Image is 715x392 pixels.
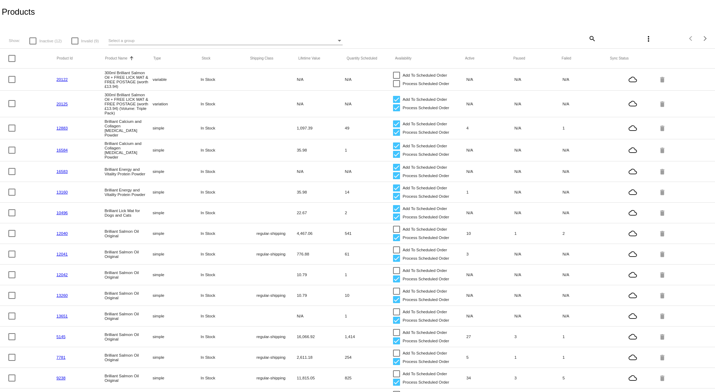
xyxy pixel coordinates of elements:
[105,56,127,61] button: Change sorting for ProductName
[659,310,667,321] mat-icon: delete
[201,312,248,320] mat-cell: In Stock
[403,184,447,192] span: Add To Scheduled Order
[698,31,712,45] button: Next page
[105,91,153,117] mat-cell: 300ml Brilliant Salmon Oil + FREE LICK MAT & FREE POSTAGE (worth £13.94) (Volume: Triple Pack)
[467,229,514,237] mat-cell: 10
[467,353,514,361] mat-cell: 5
[201,229,248,237] mat-cell: In Stock
[345,167,393,175] mat-cell: N/A
[403,150,449,159] span: Process Scheduled Order
[610,99,655,108] mat-icon: cloud_queue
[403,357,449,366] span: Process Scheduled Order
[403,316,449,324] span: Process Scheduled Order
[514,124,562,132] mat-cell: N/A
[56,252,68,256] a: 12041
[610,353,655,362] mat-icon: cloud_queue
[659,122,667,133] mat-icon: delete
[201,124,248,132] mat-cell: In Stock
[514,332,562,341] mat-cell: 3
[403,378,449,386] span: Process Scheduled Order
[467,167,514,175] mat-cell: N/A
[153,209,201,217] mat-cell: simple
[201,209,248,217] mat-cell: In Stock
[514,100,562,108] mat-cell: N/A
[403,246,447,254] span: Add To Scheduled Order
[297,167,345,175] mat-cell: N/A
[610,332,655,341] mat-icon: cloud_queue
[684,31,698,45] button: Previous page
[610,312,655,320] mat-icon: cloud_queue
[297,312,345,320] mat-cell: N/A
[403,192,449,201] span: Process Scheduled Order
[201,291,248,299] mat-cell: In Stock
[345,188,393,196] mat-cell: 14
[514,353,562,361] mat-cell: 1
[562,146,610,154] mat-cell: N/A
[403,233,449,242] span: Process Scheduled Order
[659,290,667,301] mat-icon: delete
[153,100,201,108] mat-cell: variation
[297,209,345,217] mat-cell: 22.67
[345,312,393,320] mat-cell: 1
[467,374,514,382] mat-cell: 34
[56,293,68,297] a: 13260
[297,75,345,83] mat-cell: N/A
[403,295,449,304] span: Process Scheduled Order
[297,146,345,154] mat-cell: 35.98
[345,291,393,299] mat-cell: 10
[562,124,610,132] mat-cell: 1
[562,250,610,258] mat-cell: N/A
[39,37,62,45] span: Inactive (12)
[610,146,655,154] mat-icon: cloud_queue
[56,126,68,130] a: 12883
[514,229,562,237] mat-cell: 1
[610,374,655,382] mat-icon: cloud_queue
[153,188,201,196] mat-cell: simple
[105,206,153,219] mat-cell: Brilliant Lick Mat for Dogs and Cats
[659,228,667,239] mat-icon: delete
[153,229,201,237] mat-cell: simple
[201,271,248,279] mat-cell: In Stock
[514,374,562,382] mat-cell: 3
[298,56,320,61] button: Change sorting for LifetimeValue
[297,229,345,237] mat-cell: 4,467.06
[403,337,449,345] span: Process Scheduled Order
[201,75,248,83] mat-cell: In Stock
[403,120,447,128] span: Add To Scheduled Order
[403,142,447,150] span: Add To Scheduled Order
[659,248,667,259] mat-icon: delete
[105,165,153,178] mat-cell: Brilliant Energy and Vitality Protein Powder
[562,75,610,83] mat-cell: N/A
[345,271,393,279] mat-cell: 1
[403,287,447,295] span: Add To Scheduled Order
[153,271,201,279] mat-cell: simple
[659,352,667,363] mat-icon: delete
[659,372,667,383] mat-icon: delete
[201,332,248,341] mat-cell: In Stock
[345,146,393,154] mat-cell: 1
[153,146,201,154] mat-cell: simple
[514,146,562,154] mat-cell: N/A
[610,229,655,238] mat-icon: cloud_queue
[467,75,514,83] mat-cell: N/A
[249,229,297,237] mat-cell: regular-shipping
[403,163,447,171] span: Add To Scheduled Order
[395,56,465,60] mat-header-cell: Availability
[345,374,393,382] mat-cell: 825
[403,266,447,275] span: Add To Scheduled Order
[297,124,345,132] mat-cell: 1,097.39
[56,355,65,359] a: 7781
[467,100,514,108] mat-cell: N/A
[153,353,201,361] mat-cell: simple
[610,209,655,217] mat-icon: cloud_queue
[201,100,248,108] mat-cell: In Stock
[467,250,514,258] mat-cell: 3
[56,101,68,106] a: 20125
[610,271,655,279] mat-icon: cloud_queue
[56,148,68,152] a: 16584
[403,95,447,104] span: Add To Scheduled Order
[467,188,514,196] mat-cell: 1
[644,35,653,43] mat-icon: more_vert
[562,271,610,279] mat-cell: N/A
[562,100,610,108] mat-cell: N/A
